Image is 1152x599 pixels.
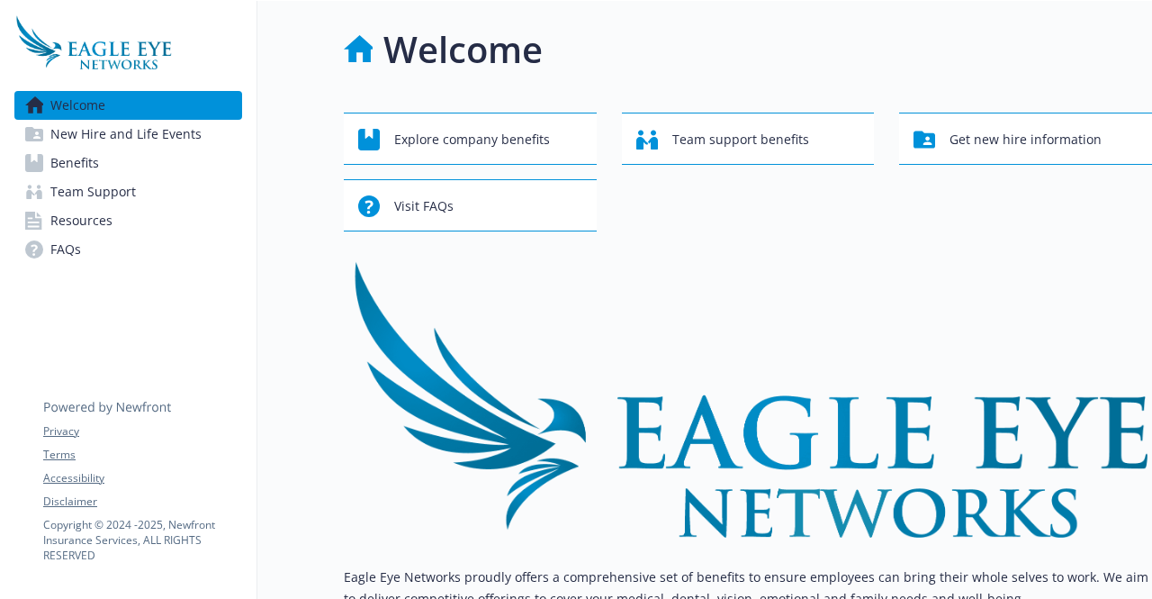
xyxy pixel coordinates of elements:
span: Resources [50,206,112,235]
button: Explore company benefits [344,113,597,165]
a: Benefits [14,149,242,177]
button: Get new hire information [899,113,1152,165]
a: Resources [14,206,242,235]
span: Visit FAQs [394,189,454,223]
a: Team Support [14,177,242,206]
span: New Hire and Life Events [50,120,202,149]
a: Accessibility [43,470,241,486]
button: Visit FAQs [344,179,597,231]
span: Team Support [50,177,136,206]
span: Welcome [50,91,105,120]
span: Get new hire information [949,123,1102,157]
img: overview page banner [344,260,1152,538]
p: Copyright © 2024 - 2025 , Newfront Insurance Services, ALL RIGHTS RESERVED [43,517,241,563]
button: Team support benefits [622,113,875,165]
a: Terms [43,447,241,463]
a: Privacy [43,423,241,440]
a: Welcome [14,91,242,120]
a: New Hire and Life Events [14,120,242,149]
span: Explore company benefits [394,123,550,157]
a: FAQs [14,235,242,264]
a: Disclaimer [43,494,241,510]
span: Benefits [50,149,99,177]
span: FAQs [50,235,81,264]
h1: Welcome [383,23,543,77]
span: Team support benefits [672,123,809,157]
